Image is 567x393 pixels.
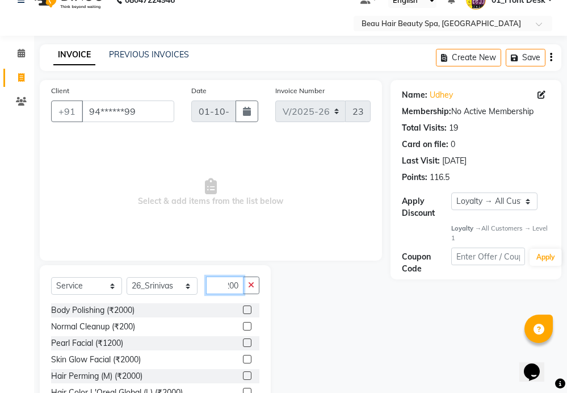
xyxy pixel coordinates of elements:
[451,248,526,265] input: Enter Offer / Coupon Code
[51,101,83,122] button: +91
[430,172,450,183] div: 116.5
[402,251,451,275] div: Coupon Code
[402,172,427,183] div: Points:
[191,86,207,96] label: Date
[82,101,174,122] input: Search by Name/Mobile/Email/Code
[451,139,455,150] div: 0
[506,49,545,66] button: Save
[51,321,135,333] div: Normal Cleanup (₹200)
[402,89,427,101] div: Name:
[402,155,440,167] div: Last Visit:
[51,136,371,249] span: Select & add items from the list below
[51,337,123,349] div: Pearl Facial (₹1200)
[442,155,467,167] div: [DATE]
[430,89,453,101] a: Udhey
[519,348,556,382] iframe: chat widget
[51,370,142,382] div: Hair Perming (M) (₹2000)
[402,106,550,118] div: No Active Membership
[402,195,451,219] div: Apply Discount
[530,249,562,266] button: Apply
[451,224,481,232] strong: Loyalty →
[449,122,458,134] div: 19
[275,86,325,96] label: Invoice Number
[53,45,95,65] a: INVOICE
[206,277,243,294] input: Search or Scan
[451,224,550,243] div: All Customers → Level 1
[436,49,501,66] button: Create New
[51,86,69,96] label: Client
[109,49,189,60] a: PREVIOUS INVOICES
[402,139,448,150] div: Card on file:
[402,122,447,134] div: Total Visits:
[51,304,135,316] div: Body Polishing (₹2000)
[51,354,141,366] div: Skin Glow Facial (₹2000)
[402,106,451,118] div: Membership:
